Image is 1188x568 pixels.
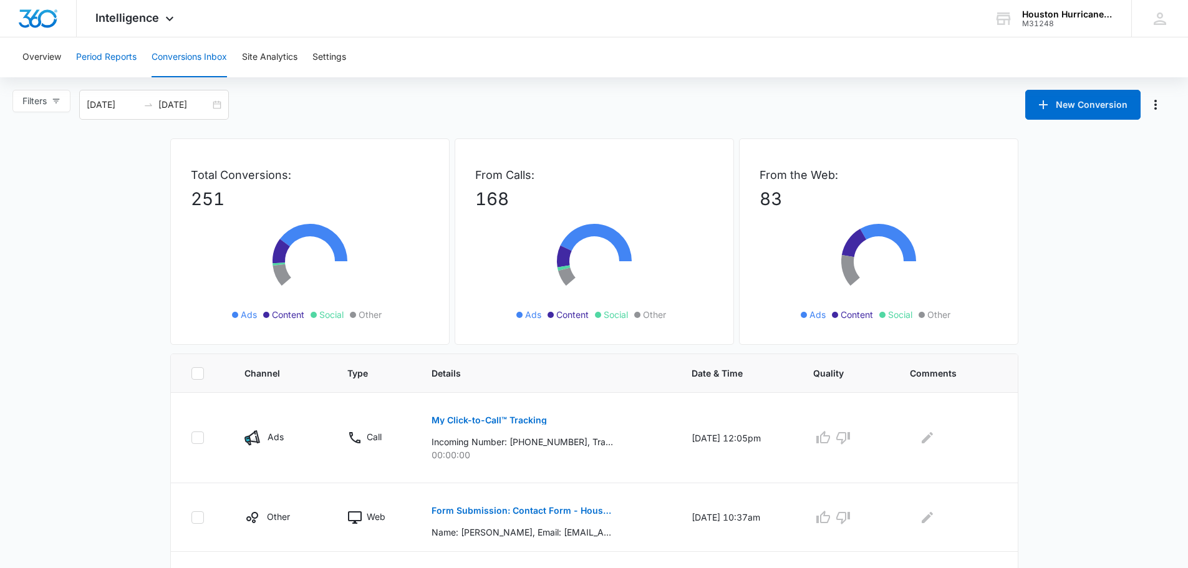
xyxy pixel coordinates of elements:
[917,428,937,448] button: Edit Comments
[191,166,429,183] p: Total Conversions:
[312,37,346,77] button: Settings
[241,308,257,321] span: Ads
[927,308,950,321] span: Other
[1022,19,1113,28] div: account id
[76,37,137,77] button: Period Reports
[432,448,662,461] p: 00:00:00
[1025,90,1141,120] button: New Conversion
[692,367,765,380] span: Date & Time
[367,430,382,443] p: Call
[910,367,980,380] span: Comments
[143,100,153,110] span: to
[1022,9,1113,19] div: account name
[841,308,873,321] span: Content
[677,483,798,552] td: [DATE] 10:37am
[677,393,798,483] td: [DATE] 12:05pm
[809,308,826,321] span: Ads
[432,506,613,515] p: Form Submission: Contact Form - Houston Hurricane & Security Products
[432,526,613,539] p: Name: [PERSON_NAME], Email: [EMAIL_ADDRESS][DOMAIN_NAME], Mobile Phone #: [PHONE_NUMBER], City: [...
[475,166,713,183] p: From Calls:
[432,416,547,425] p: My Click-to-Call™ Tracking
[268,430,284,443] p: Ads
[367,510,385,523] p: Web
[22,37,61,77] button: Overview
[158,98,210,112] input: End date
[1146,95,1166,115] button: Manage Numbers
[888,308,912,321] span: Social
[191,186,429,212] p: 251
[242,37,297,77] button: Site Analytics
[359,308,382,321] span: Other
[87,98,138,112] input: Start date
[22,94,47,108] span: Filters
[143,100,153,110] span: swap-right
[432,435,613,448] p: Incoming Number: [PHONE_NUMBER], Tracking Number: [PHONE_NUMBER], Ring To: [PHONE_NUMBER], Caller...
[319,308,344,321] span: Social
[917,508,937,527] button: Edit Comments
[272,308,304,321] span: Content
[525,308,541,321] span: Ads
[432,405,547,435] button: My Click-to-Call™ Tracking
[643,308,666,321] span: Other
[475,186,713,212] p: 168
[432,367,644,380] span: Details
[556,308,589,321] span: Content
[347,367,384,380] span: Type
[760,166,998,183] p: From the Web:
[244,367,299,380] span: Channel
[432,496,613,526] button: Form Submission: Contact Form - Houston Hurricane & Security Products
[604,308,628,321] span: Social
[267,510,290,523] p: Other
[95,11,159,24] span: Intelligence
[813,367,862,380] span: Quality
[760,186,998,212] p: 83
[152,37,227,77] button: Conversions Inbox
[12,90,70,112] button: Filters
